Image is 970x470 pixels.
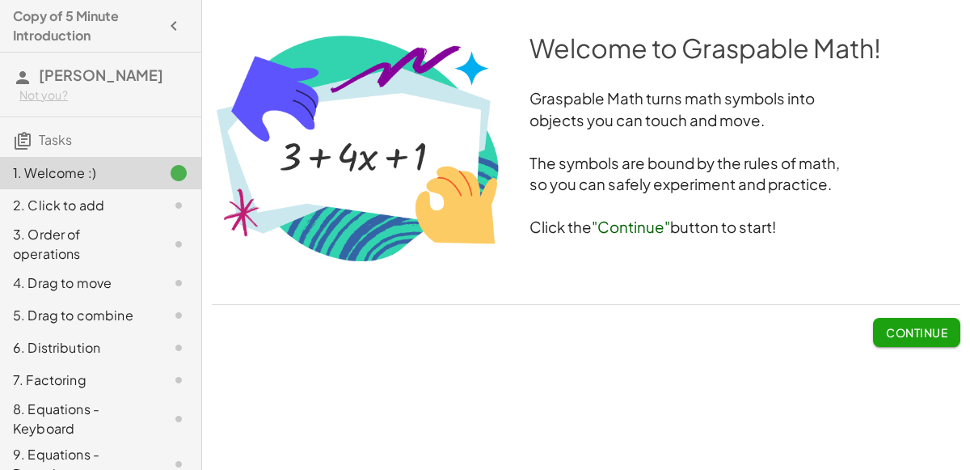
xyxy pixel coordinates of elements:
h4: Copy of 5 Minute Introduction [13,6,159,45]
div: 3. Order of operations [13,225,143,264]
span: Welcome to Graspable Math! [529,32,881,64]
img: 0693f8568b74c82c9916f7e4627066a63b0fb68adf4cbd55bb6660eff8c96cd8.png [212,30,504,265]
i: Task not started. [169,338,188,358]
div: 8. Equations - Keyboard [13,400,143,438]
div: 1. Welcome :) [13,163,143,183]
h3: objects you can touch and move. [212,110,960,132]
h3: The symbols are bound by the rules of math, [212,153,960,175]
h3: Click the button to start! [212,217,960,239]
div: Not you? [19,87,188,104]
i: Task not started. [169,196,188,215]
span: "Continue" [592,218,670,236]
div: 4. Drag to move [13,273,143,293]
i: Task not started. [169,235,188,254]
button: Continue [873,318,960,347]
div: 6. Distribution [13,338,143,358]
i: Task not started. [169,306,188,325]
h3: Graspable Math turns math symbols into [212,88,960,110]
div: 7. Factoring [13,370,143,390]
div: 5. Drag to combine [13,306,143,325]
div: 2. Click to add [13,196,143,215]
i: Task not started. [169,370,188,390]
i: Task not started. [169,409,188,429]
span: Continue [886,325,947,340]
span: [PERSON_NAME] [39,66,163,84]
h3: so you can safely experiment and practice. [212,174,960,196]
i: Task not started. [169,273,188,293]
i: Task finished. [169,163,188,183]
span: Tasks [39,131,72,148]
